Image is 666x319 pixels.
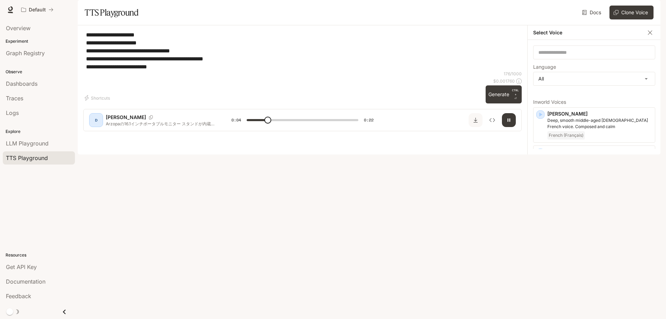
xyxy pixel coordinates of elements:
[547,117,652,130] p: Deep, smooth middle-aged male French voice. Composed and calm
[533,65,556,69] p: Language
[106,114,146,121] p: [PERSON_NAME]
[512,88,519,96] p: CTRL +
[486,85,522,103] button: GenerateCTRL +⏎
[146,115,156,119] button: Copy Voice ID
[547,149,652,156] p: [PERSON_NAME]
[512,88,519,101] p: ⏎
[85,6,138,19] h1: TTS Playground
[609,6,654,19] button: Clone Voice
[493,78,515,84] p: $ 0.001760
[18,3,57,17] button: All workspaces
[83,92,113,103] button: Shortcuts
[485,113,499,127] button: Inspect
[533,100,655,104] p: Inworld Voices
[29,7,46,13] p: Default
[504,71,522,77] p: 176 / 1000
[231,117,241,124] span: 0:04
[533,72,655,85] div: All
[547,131,585,140] span: French (Français)
[469,113,483,127] button: Download audio
[364,117,374,124] span: 0:22
[547,110,652,117] p: [PERSON_NAME]
[91,115,102,126] div: D
[106,121,215,127] p: Arzopaの16.1インチポータブルモニター スタンドが内蔵されているので、どこでも使えます。 ノートパソコンに接続するだけですぐにモニターが起動します。すごいと思いませんか？ 1080Pフル...
[581,6,604,19] a: Docs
